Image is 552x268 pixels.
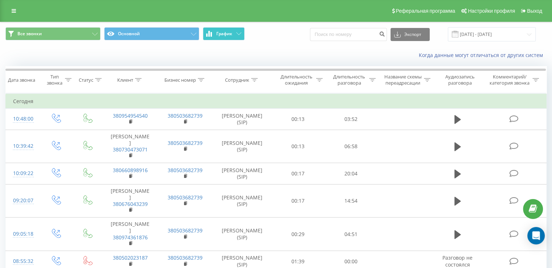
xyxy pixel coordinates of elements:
[310,28,387,41] input: Поиск по номеру
[117,77,133,83] div: Клиент
[164,77,196,83] div: Бизнес номер
[213,109,272,130] td: [PERSON_NAME] (SIP)
[272,109,324,130] td: 00:13
[331,74,367,86] div: Длительность разговора
[419,52,547,58] a: Когда данные могут отличаться от других систем
[213,184,272,218] td: [PERSON_NAME] (SIP)
[103,218,158,251] td: [PERSON_NAME]
[113,146,148,153] a: 380730473071
[17,31,42,37] span: Все звонки
[324,184,377,218] td: 14:54
[272,184,324,218] td: 00:17
[278,74,315,86] div: Длительность ожидания
[168,254,203,261] a: 380503682739
[213,163,272,184] td: [PERSON_NAME] (SIP)
[168,227,203,234] a: 380503682739
[527,8,542,14] span: Выход
[439,74,481,86] div: Аудиозапись разговора
[324,109,377,130] td: 03:52
[113,234,148,241] a: 380974361876
[213,218,272,251] td: [PERSON_NAME] (SIP)
[8,77,35,83] div: Дата звонка
[216,31,232,36] span: График
[113,254,148,261] a: 380502023187
[103,184,158,218] td: [PERSON_NAME]
[384,74,422,86] div: Название схемы переадресации
[272,163,324,184] td: 00:17
[272,218,324,251] td: 00:29
[13,166,32,180] div: 10:09:22
[46,74,63,86] div: Тип звонка
[13,112,32,126] div: 10:48:00
[13,139,32,153] div: 10:39:42
[324,130,377,163] td: 06:58
[168,194,203,201] a: 380503682739
[488,74,531,86] div: Комментарий/категория звонка
[527,227,545,244] div: Open Intercom Messenger
[113,167,148,174] a: 380660898916
[5,27,101,40] button: Все звонки
[442,254,473,268] span: Разговор не состоялся
[168,112,203,119] a: 380503682739
[79,77,93,83] div: Статус
[203,27,245,40] button: График
[13,194,32,208] div: 09:20:07
[324,218,377,251] td: 04:51
[113,200,148,207] a: 380676043239
[213,130,272,163] td: [PERSON_NAME] (SIP)
[104,27,199,40] button: Основной
[13,227,32,241] div: 09:05:18
[6,94,547,109] td: Сегодня
[324,163,377,184] td: 20:04
[103,130,158,163] td: [PERSON_NAME]
[272,130,324,163] td: 00:13
[391,28,430,41] button: Экспорт
[225,77,249,83] div: Сотрудник
[468,8,515,14] span: Настройки профиля
[168,167,203,174] a: 380503682739
[168,139,203,146] a: 380503682739
[396,8,455,14] span: Реферальная программа
[113,112,148,119] a: 380954954540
